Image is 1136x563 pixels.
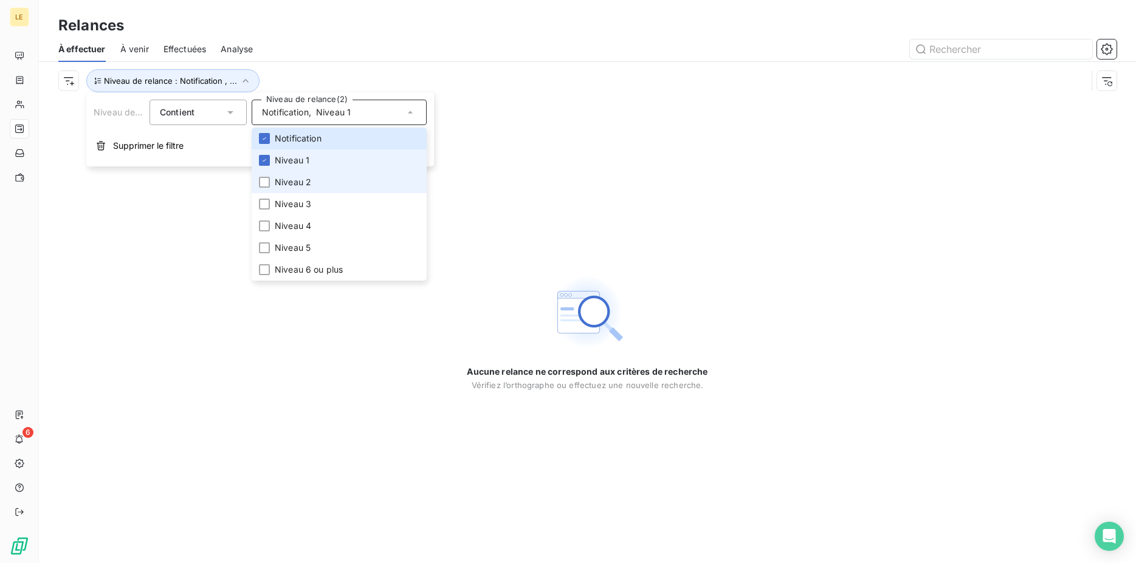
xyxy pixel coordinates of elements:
span: Notification [275,132,322,145]
div: LE [10,7,29,27]
span: Niveau 5 [275,242,311,254]
span: Niveau 3 [275,198,311,210]
span: À effectuer [58,43,106,55]
span: Niveau 1 [275,154,309,166]
span: Contient [160,107,194,117]
span: Notification [262,106,309,118]
span: Niveau 4 [275,220,311,232]
span: Niveau 1 [316,106,351,118]
span: À venir [120,43,149,55]
div: Open Intercom Messenger [1095,522,1124,551]
button: Niveau de relance : Notification , ... [86,69,260,92]
span: Effectuées [164,43,207,55]
img: Empty state [548,273,626,351]
span: , [309,106,311,118]
span: Supprimer le filtre [113,140,184,152]
button: Supprimer le filtre [86,132,434,159]
input: Rechercher [910,39,1092,59]
span: Niveau de relance : Notification , ... [104,76,237,86]
img: Logo LeanPay [10,536,29,556]
span: Niveau de relance [94,107,168,117]
span: 6 [22,427,33,438]
span: Vérifiez l’orthographe ou effectuez une nouvelle recherche. [472,380,704,390]
span: Niveau 6 ou plus [275,264,343,276]
span: Aucune relance ne correspond aux critères de recherche [467,366,707,378]
h3: Relances [58,15,124,36]
span: Niveau 2 [275,176,311,188]
span: Analyse [221,43,253,55]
